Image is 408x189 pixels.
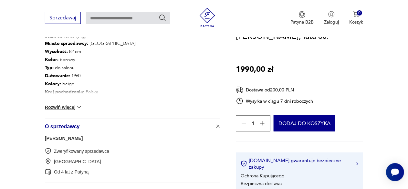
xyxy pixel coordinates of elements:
[236,86,313,94] div: Dostawa od 200,00 PLN
[45,89,84,95] b: Kraj pochodzenia :
[290,11,314,25] button: Patyna B2B
[45,56,183,64] p: beżowy
[54,159,101,165] p: [GEOGRAPHIC_DATA]
[45,158,51,165] img: Warszawa
[45,80,183,88] p: beige
[45,65,54,71] b: Typ :
[54,169,89,175] p: Od 4 lat z Patyną
[349,19,363,25] p: Koszyk
[45,73,70,79] b: Datowanie :
[45,169,51,175] img: Od 4 lat z Patyną
[241,157,358,170] button: [DOMAIN_NAME] gwarantuje bezpieczne zakupy
[45,72,183,80] p: 1960
[324,19,339,25] p: Zaloguj
[45,64,183,72] p: do salonu
[324,11,339,25] button: Zaloguj
[45,81,61,87] b: Kolory :
[45,48,68,55] b: Wysokość :
[386,163,404,181] iframe: Smartsupp widget button
[274,115,335,131] button: Dodaj do koszyka
[45,119,212,134] span: O sprzedawcy
[356,162,358,165] img: Ikona strzałki w prawo
[45,148,51,154] img: Zweryfikowany sprzedawca
[45,104,82,110] button: Rozwiń więcej
[45,12,81,24] button: Sprzedawaj
[236,86,244,94] img: Ikona dostawy
[241,180,282,186] li: Bezpieczna dostawa
[45,134,220,183] div: Ikona plusaO sprzedawcy
[76,104,82,110] img: chevron down
[252,121,255,125] span: 1
[353,11,360,17] img: Ikona koszyka
[45,39,183,47] p: [GEOGRAPHIC_DATA]
[241,173,284,179] li: Ochrona Kupującego
[357,10,362,16] div: 0
[45,88,183,96] p: Polska
[45,16,81,21] a: Sprzedawaj
[241,161,247,167] img: Ikona certyfikatu
[159,14,166,22] button: Szukaj
[236,97,313,105] div: Wysyłka w ciągu 7 dni roboczych
[236,63,273,76] p: 1990,00 zł
[215,123,221,130] img: Ikona plusa
[45,96,183,104] p: drewno
[290,19,314,25] p: Patyna B2B
[290,11,314,25] a: Ikona medaluPatyna B2B
[45,57,58,63] b: Kolor:
[45,97,68,103] b: Tworzywo :
[349,11,363,25] button: 0Koszyk
[198,8,217,27] img: Patyna - sklep z meblami i dekoracjami vintage
[45,119,220,134] button: Ikona plusaO sprzedawcy
[45,136,83,141] a: [PERSON_NAME]
[54,148,109,154] p: Zweryfikowany sprzedawca
[299,11,305,18] img: Ikona medalu
[45,47,183,56] p: 82 cm
[45,40,88,47] b: Miasto sprzedawcy :
[328,11,335,17] img: Ikonka użytkownika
